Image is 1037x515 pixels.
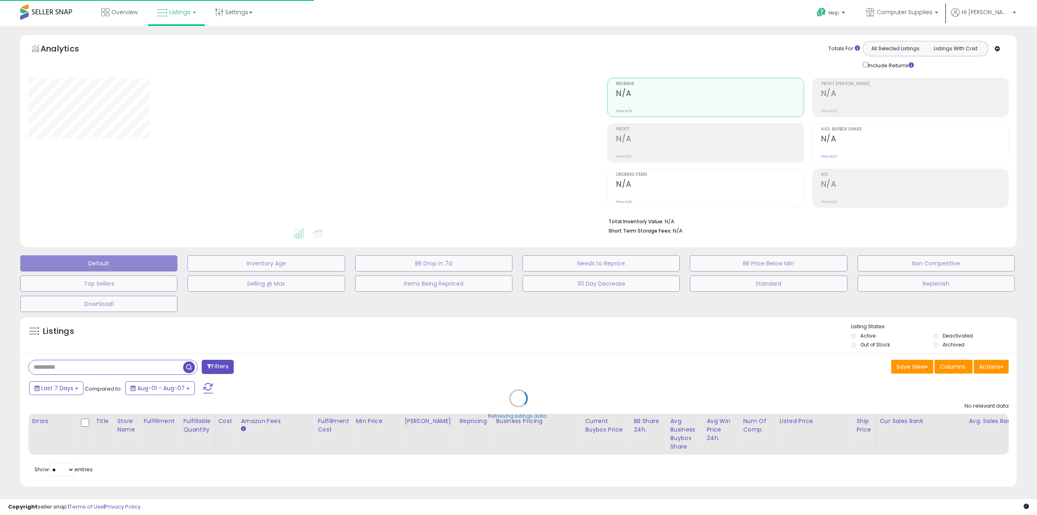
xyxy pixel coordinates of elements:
[616,89,803,100] h2: N/A
[616,180,803,190] h2: N/A
[821,173,1008,177] span: ROI
[865,43,926,54] button: All Selected Listings
[690,276,847,292] button: Standard
[616,109,632,113] small: Prev: N/A
[488,412,549,420] div: Retrieving listings data..
[821,180,1008,190] h2: N/A
[673,227,683,235] span: N/A
[188,255,345,271] button: Inventory Age
[962,8,1010,16] span: Hi [PERSON_NAME]
[523,276,680,292] button: 30 Day Decrease
[608,227,672,234] b: Short Term Storage Fees:
[169,8,190,16] span: Listings
[857,60,924,70] div: Include Returns
[821,199,837,204] small: Prev: N/A
[858,255,1015,271] button: Non Competitive
[608,216,1003,226] li: N/A
[616,134,803,145] h2: N/A
[8,503,38,511] strong: Copyright
[828,45,860,53] div: Totals For
[821,134,1008,145] h2: N/A
[523,255,680,271] button: Needs to Reprice
[111,8,138,16] span: Overview
[105,503,141,511] a: Privacy Policy
[616,199,632,204] small: Prev: N/A
[355,276,512,292] button: Items Being Repriced
[188,276,345,292] button: Selling @ Max
[355,255,512,271] button: BB Drop in 7d
[951,8,1016,26] a: Hi [PERSON_NAME]
[8,503,141,511] div: seller snap | |
[821,89,1008,100] h2: N/A
[20,276,177,292] button: Top Sellers
[816,7,826,17] i: Get Help
[616,82,803,86] span: Revenue
[616,127,803,132] span: Profit
[810,1,853,26] a: Help
[20,255,177,271] button: Default
[821,109,837,113] small: Prev: N/A
[877,8,932,16] span: Computer Supplies
[616,154,632,159] small: Prev: N/A
[690,255,847,271] button: BB Price Below Min
[20,296,177,312] button: Download1
[925,43,986,54] button: Listings With Cost
[821,127,1008,132] span: Avg. Buybox Share
[41,43,95,56] h5: Analytics
[821,154,837,159] small: Prev: N/A
[608,218,664,225] b: Total Inventory Value:
[858,276,1015,292] button: Replenish
[828,9,839,16] span: Help
[821,82,1008,86] span: Profit [PERSON_NAME]
[69,503,104,511] a: Terms of Use
[616,173,803,177] span: Ordered Items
